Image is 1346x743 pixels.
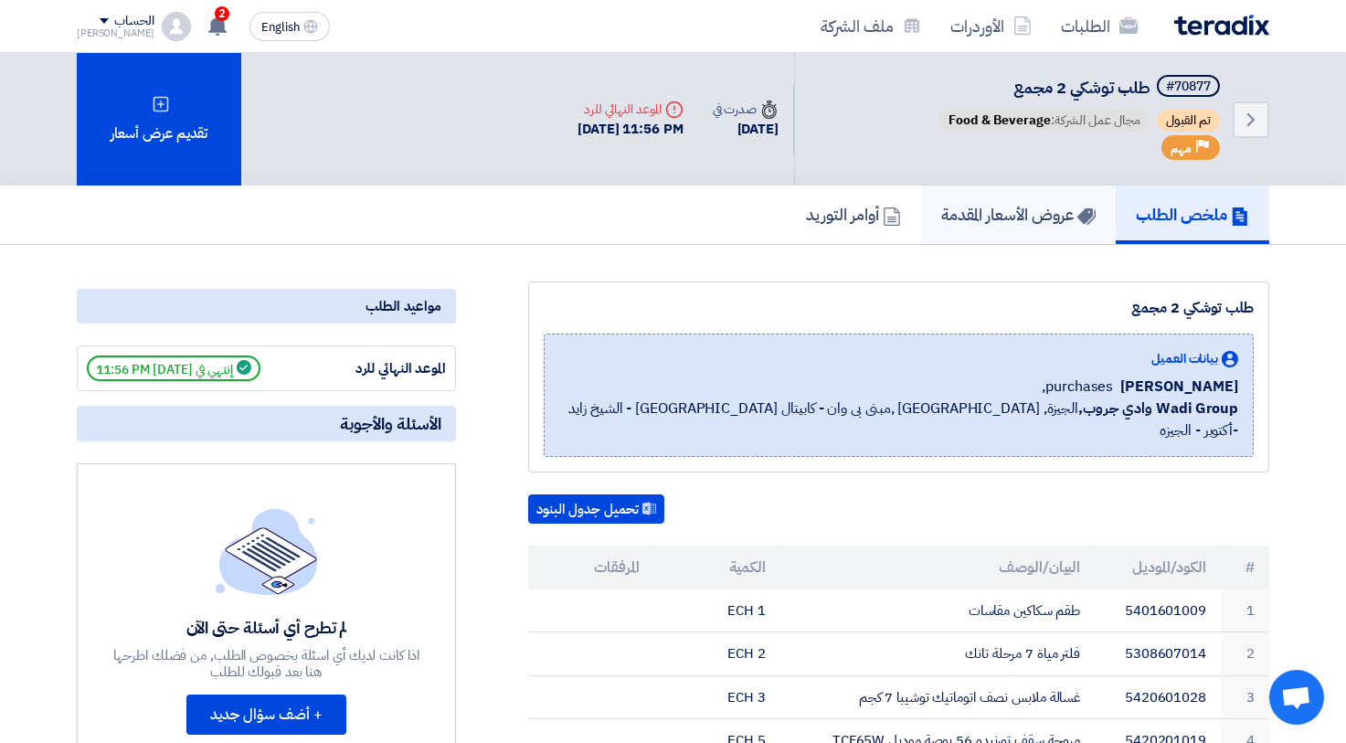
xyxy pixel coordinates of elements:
span: تم القبول [1157,110,1220,132]
th: # [1221,546,1269,589]
a: دردشة مفتوحة [1269,670,1324,725]
span: الأسئلة والأجوبة [340,413,441,434]
span: 2 [215,6,229,21]
td: 1 [1221,589,1269,632]
button: English [249,12,330,41]
a: ملف الشركة [806,5,936,48]
th: المرفقات [528,546,654,589]
a: عروض الأسعار المقدمة [921,186,1116,244]
td: فلتر مياة 7 مرحلة تانك [780,632,1096,676]
div: صدرت في [713,100,779,119]
img: Teradix logo [1174,15,1269,36]
a: أوامر التوريد [786,186,921,244]
td: 2 [1221,632,1269,676]
div: طلب توشكي 2 مجمع [544,297,1254,319]
td: 2 ECH [654,632,780,676]
td: 1 ECH [654,589,780,632]
span: English [261,21,300,34]
h5: طلب توشكي 2 مجمع [936,75,1224,101]
div: #70877 [1166,80,1211,93]
button: + أضف سؤال جديد [186,695,346,735]
a: الأوردرات [936,5,1046,48]
span: purchases, [1042,376,1113,398]
div: تقديم عرض أسعار [77,53,241,186]
th: الكمية [654,546,780,589]
td: 5420601028 [1095,675,1221,719]
th: الكود/الموديل [1095,546,1221,589]
a: الطلبات [1046,5,1152,48]
td: 5401601009 [1095,589,1221,632]
div: الموعد النهائي للرد [309,358,446,379]
h5: أوامر التوريد [806,204,901,225]
div: [DATE] [713,119,779,140]
th: البيان/الوصف [780,546,1096,589]
span: الجيزة, [GEOGRAPHIC_DATA] ,مبنى بى وان - كابيتال [GEOGRAPHIC_DATA] - الشيخ زايد -أكتوبر - الجيزه [559,398,1238,441]
td: 3 [1221,675,1269,719]
td: 5308607014 [1095,632,1221,676]
b: Wadi Group وادي جروب, [1078,398,1238,419]
td: غسالة ملابس نصف اتوماتيك توشيبا 7 كجم [780,675,1096,719]
td: طقم سكاكين مقاسات [780,589,1096,632]
img: empty_state_list.svg [216,508,318,594]
div: الحساب [114,14,154,29]
div: [DATE] 11:56 PM [578,119,684,140]
h5: ملخص الطلب [1136,204,1249,225]
span: Food & Beverage [949,111,1051,130]
span: [PERSON_NAME] [1120,376,1238,398]
div: [PERSON_NAME] [77,28,154,38]
span: مهم [1171,140,1192,157]
span: طلب توشكي 2 مجمع [1013,75,1150,100]
div: الموعد النهائي للرد [578,100,684,119]
h5: عروض الأسعار المقدمة [941,204,1096,225]
td: 3 ECH [654,675,780,719]
img: profile_test.png [162,12,191,41]
div: لم تطرح أي أسئلة حتى الآن [111,617,422,638]
a: ملخص الطلب [1116,186,1269,244]
div: مواعيد الطلب [77,289,456,324]
span: بيانات العميل [1151,349,1218,368]
span: إنتهي في [DATE] 11:56 PM [87,356,260,381]
span: مجال عمل الشركة: [939,110,1150,132]
div: اذا كانت لديك أي اسئلة بخصوص الطلب, من فضلك اطرحها هنا بعد قبولك للطلب [111,647,422,680]
button: تحميل جدول البنود [528,494,664,524]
